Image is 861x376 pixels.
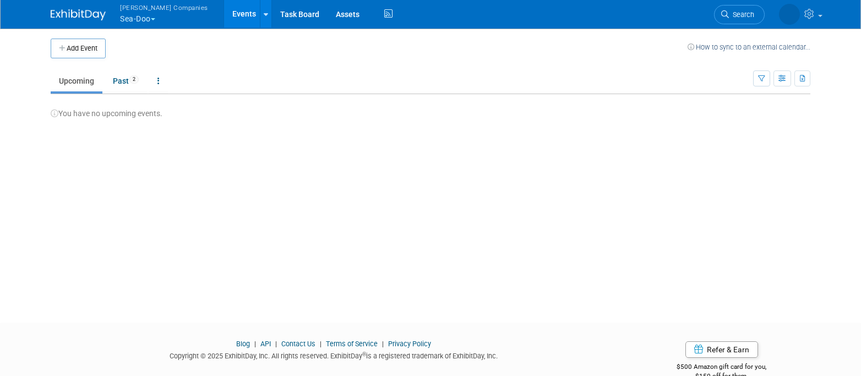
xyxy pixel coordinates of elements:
[326,340,378,348] a: Terms of Service
[252,340,259,348] span: |
[281,340,315,348] a: Contact Us
[779,4,800,25] img: Stephanie Johnson
[51,39,106,58] button: Add Event
[729,10,754,19] span: Search
[51,348,617,361] div: Copyright © 2025 ExhibitDay, Inc. All rights reserved. ExhibitDay is a registered trademark of Ex...
[105,70,147,91] a: Past2
[685,341,758,358] a: Refer & Earn
[379,340,386,348] span: |
[51,109,162,118] span: You have no upcoming events.
[129,75,139,84] span: 2
[260,340,271,348] a: API
[362,351,366,357] sup: ®
[273,340,280,348] span: |
[236,340,250,348] a: Blog
[51,70,102,91] a: Upcoming
[388,340,431,348] a: Privacy Policy
[714,5,765,24] a: Search
[120,2,208,13] span: [PERSON_NAME] Companies
[51,9,106,20] img: ExhibitDay
[317,340,324,348] span: |
[688,43,810,51] a: How to sync to an external calendar...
